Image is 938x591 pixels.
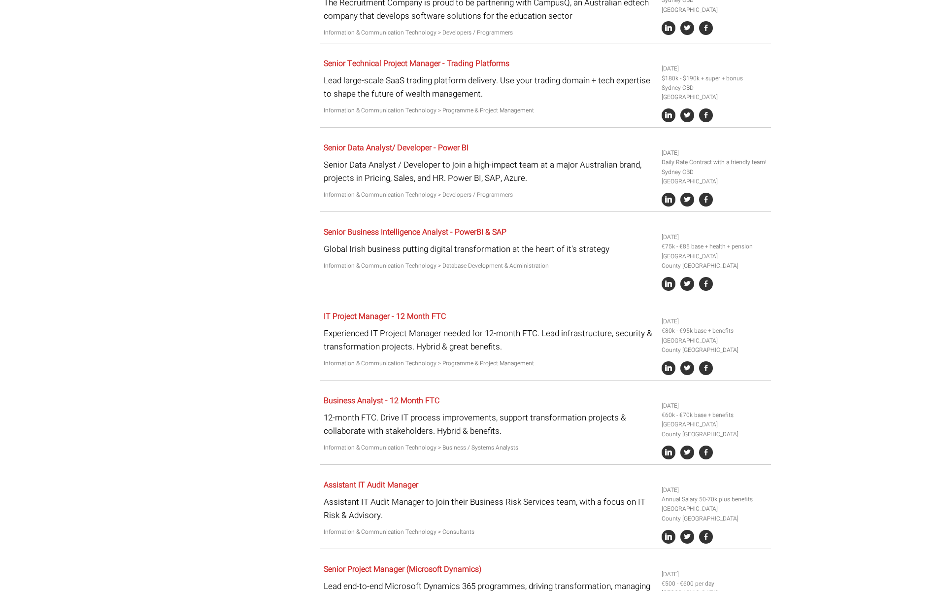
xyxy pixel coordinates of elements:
[324,106,654,115] p: Information & Communication Technology > Programme & Project Management
[662,64,767,73] li: [DATE]
[662,158,767,167] li: Daily Rate Contract with a friendly team!
[324,395,439,407] a: Business Analyst - 12 Month FTC
[324,158,654,185] p: Senior Data Analyst / Developer to join a high-impact team at a major Australian brand, projects ...
[324,226,506,238] a: Senior Business Intelligence Analyst - PowerBI & SAP
[662,326,767,336] li: €80k - €95k base + benefits
[324,190,654,200] p: Information & Communication Technology > Developers / Programmers
[662,570,767,579] li: [DATE]
[662,148,767,158] li: [DATE]
[324,327,654,353] p: Experienced IT Project Manager needed for 12-month FTC. Lead infrastructure, security & transform...
[662,486,767,495] li: [DATE]
[324,411,654,438] p: 12-month FTC. Drive IT process improvements, support transformation projects & collaborate with s...
[324,74,654,101] p: Lead large-scale SaaS trading platform delivery. Use your trading domain + tech expertise to shap...
[324,142,469,154] a: Senior Data Analyst/ Developer - Power BI
[662,317,767,326] li: [DATE]
[662,74,767,83] li: $180k - $190k + super + bonus
[662,242,767,251] li: €75k - €85 base + health + pension
[662,252,767,271] li: [GEOGRAPHIC_DATA] County [GEOGRAPHIC_DATA]
[662,504,767,523] li: [GEOGRAPHIC_DATA] County [GEOGRAPHIC_DATA]
[662,336,767,355] li: [GEOGRAPHIC_DATA] County [GEOGRAPHIC_DATA]
[324,527,654,537] p: Information & Communication Technology > Consultants
[324,243,654,256] p: Global Irish business putting digital transformation at the heart of it's strategy
[662,168,767,186] li: Sydney CBD [GEOGRAPHIC_DATA]
[324,495,654,522] p: Assistant IT Audit Manager to join their Business Risk Services team, with a focus on IT Risk & A...
[324,563,481,575] a: Senior Project Manager (Microsoft Dynamics)
[662,420,767,439] li: [GEOGRAPHIC_DATA] County [GEOGRAPHIC_DATA]
[324,443,654,452] p: Information & Communication Technology > Business / Systems Analysts
[324,58,509,70] a: Senior Technical Project Manager - Trading Platforms
[662,401,767,411] li: [DATE]
[324,479,418,491] a: Assistant IT Audit Manager
[662,233,767,242] li: [DATE]
[662,83,767,102] li: Sydney CBD [GEOGRAPHIC_DATA]
[324,261,654,271] p: Information & Communication Technology > Database Development & Administration
[662,495,767,504] li: Annual Salary 50-70k plus benefits
[662,579,767,589] li: €500 - €600 per day
[324,359,654,368] p: Information & Communication Technology > Programme & Project Management
[662,411,767,420] li: €60k - €70k base + benefits
[324,311,446,322] a: IT Project Manager - 12 Month FTC
[324,28,654,37] p: Information & Communication Technology > Developers / Programmers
